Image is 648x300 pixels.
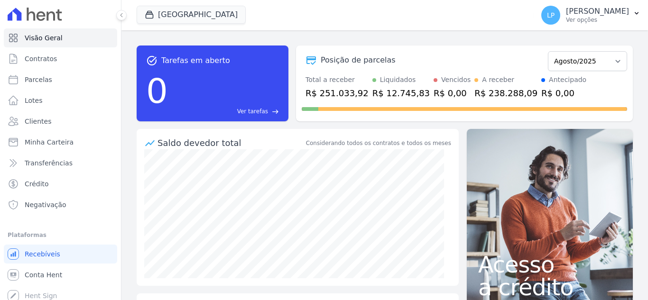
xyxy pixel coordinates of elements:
[4,174,117,193] a: Crédito
[4,133,117,152] a: Minha Carteira
[25,54,57,64] span: Contratos
[25,117,51,126] span: Clientes
[482,75,514,85] div: A receber
[305,75,369,85] div: Total a receber
[441,75,471,85] div: Vencidos
[157,136,304,149] div: Saldo devedor total
[380,75,416,85] div: Liquidados
[4,112,117,131] a: Clientes
[547,12,555,18] span: LP
[4,91,117,110] a: Lotes
[146,66,168,116] div: 0
[8,229,113,241] div: Plataformas
[172,107,279,116] a: Ver tarefas east
[25,200,66,209] span: Negativação
[146,55,157,66] span: task_alt
[566,7,629,16] p: [PERSON_NAME]
[137,6,246,24] button: [GEOGRAPHIC_DATA]
[4,28,117,47] a: Visão Geral
[4,70,117,89] a: Parcelas
[4,49,117,68] a: Contratos
[4,195,117,214] a: Negativação
[25,270,62,280] span: Conta Hent
[25,179,49,189] span: Crédito
[237,107,268,116] span: Ver tarefas
[541,87,586,100] div: R$ 0,00
[25,158,73,168] span: Transferências
[305,87,369,100] div: R$ 251.033,92
[161,55,230,66] span: Tarefas em aberto
[4,265,117,284] a: Conta Hent
[306,139,451,147] div: Considerando todos os contratos e todos os meses
[434,87,471,100] div: R$ 0,00
[549,75,586,85] div: Antecipado
[478,276,621,299] span: a crédito
[25,96,43,105] span: Lotes
[25,33,63,43] span: Visão Geral
[25,75,52,84] span: Parcelas
[4,154,117,173] a: Transferências
[566,16,629,24] p: Ver opções
[474,87,537,100] div: R$ 238.288,09
[272,108,279,115] span: east
[372,87,430,100] div: R$ 12.745,83
[534,2,648,28] button: LP [PERSON_NAME] Ver opções
[25,249,60,259] span: Recebíveis
[321,55,396,66] div: Posição de parcelas
[4,245,117,264] a: Recebíveis
[25,137,74,147] span: Minha Carteira
[478,253,621,276] span: Acesso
